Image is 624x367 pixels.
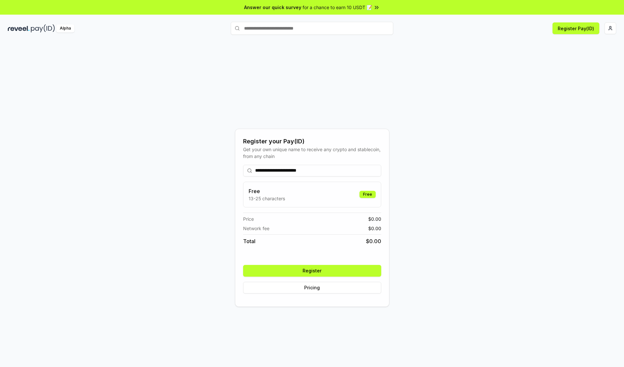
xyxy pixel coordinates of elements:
[56,24,74,33] div: Alpha
[366,237,381,245] span: $ 0.00
[243,146,381,160] div: Get your own unique name to receive any crypto and stablecoin, from any chain
[243,216,254,222] span: Price
[243,237,255,245] span: Total
[243,282,381,294] button: Pricing
[244,4,301,11] span: Answer our quick survey
[552,22,599,34] button: Register Pay(ID)
[243,137,381,146] div: Register your Pay(ID)
[8,24,30,33] img: reveel_dark
[359,191,376,198] div: Free
[249,187,285,195] h3: Free
[368,225,381,232] span: $ 0.00
[303,4,372,11] span: for a chance to earn 10 USDT 📝
[249,195,285,202] p: 13-25 characters
[31,24,55,33] img: pay_id
[368,216,381,222] span: $ 0.00
[243,225,269,232] span: Network fee
[243,265,381,277] button: Register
